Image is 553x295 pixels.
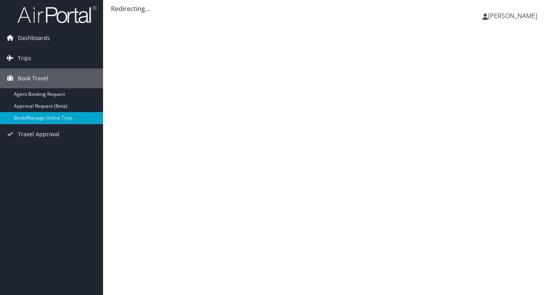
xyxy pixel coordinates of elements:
span: Dashboards [18,28,50,48]
span: [PERSON_NAME] [488,11,537,20]
span: Book Travel [18,69,48,88]
a: [PERSON_NAME] [482,4,545,28]
div: Redirecting... [111,4,545,13]
span: Trips [18,48,31,68]
span: Travel Approval [18,124,59,144]
img: airportal-logo.png [17,5,97,24]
